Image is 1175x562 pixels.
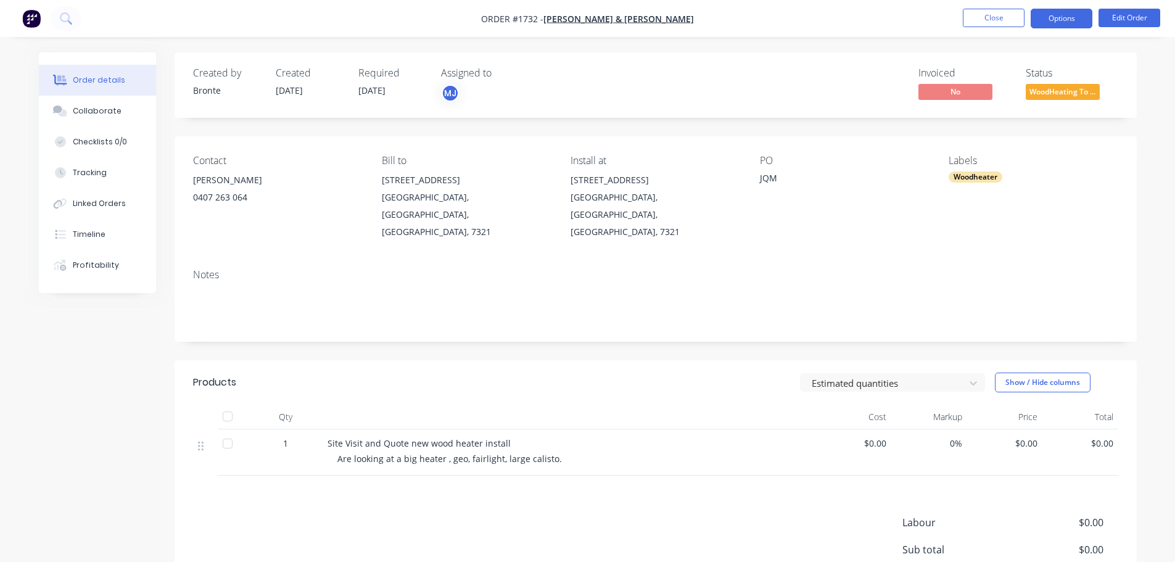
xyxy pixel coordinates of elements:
span: Site Visit and Quote new wood heater install [328,437,511,449]
div: Bronte [193,84,261,97]
div: Cost [816,405,892,429]
span: $0.00 [1047,437,1113,450]
span: Labour [902,515,1012,530]
div: Products [193,375,236,390]
button: Close [963,9,1025,27]
button: Order details [39,65,156,96]
div: [STREET_ADDRESS] [571,171,740,189]
div: Bill to [382,155,551,167]
div: Profitability [73,260,119,271]
span: $0.00 [1012,515,1103,530]
div: 0407 263 064 [193,189,362,206]
div: Woodheater [949,171,1002,183]
div: Timeline [73,229,105,240]
span: 1 [283,437,288,450]
div: PO [760,155,929,167]
div: Assigned to [441,67,564,79]
button: Collaborate [39,96,156,126]
span: Order #1732 - [481,13,543,25]
button: Show / Hide columns [995,373,1090,392]
button: WoodHeating To ... [1026,84,1100,102]
div: Notes [193,269,1118,281]
button: Timeline [39,219,156,250]
span: [DATE] [358,85,385,96]
div: Labels [949,155,1118,167]
button: Tracking [39,157,156,188]
div: Order details [73,75,125,86]
div: Checklists 0/0 [73,136,127,147]
div: Created by [193,67,261,79]
span: WoodHeating To ... [1026,84,1100,99]
div: Status [1026,67,1118,79]
button: Options [1031,9,1092,28]
span: No [918,84,992,99]
div: Qty [249,405,323,429]
div: [GEOGRAPHIC_DATA], [GEOGRAPHIC_DATA], [GEOGRAPHIC_DATA], 7321 [571,189,740,241]
div: [STREET_ADDRESS][GEOGRAPHIC_DATA], [GEOGRAPHIC_DATA], [GEOGRAPHIC_DATA], 7321 [571,171,740,241]
button: Profitability [39,250,156,281]
div: [STREET_ADDRESS] [382,171,551,189]
div: Price [967,405,1043,429]
div: Tracking [73,167,107,178]
div: [PERSON_NAME]0407 263 064 [193,171,362,211]
div: [STREET_ADDRESS][GEOGRAPHIC_DATA], [GEOGRAPHIC_DATA], [GEOGRAPHIC_DATA], 7321 [382,171,551,241]
button: Edit Order [1099,9,1160,27]
div: [GEOGRAPHIC_DATA], [GEOGRAPHIC_DATA], [GEOGRAPHIC_DATA], 7321 [382,189,551,241]
button: MJ [441,84,460,102]
div: Contact [193,155,362,167]
div: Total [1042,405,1118,429]
div: JQM [760,171,914,189]
button: Checklists 0/0 [39,126,156,157]
div: Created [276,67,344,79]
button: Linked Orders [39,188,156,219]
div: Install at [571,155,740,167]
span: $0.00 [1012,542,1103,557]
span: Sub total [902,542,1012,557]
span: $0.00 [821,437,887,450]
div: Required [358,67,426,79]
span: [DATE] [276,85,303,96]
div: Invoiced [918,67,1011,79]
div: Collaborate [73,105,122,117]
img: Factory [22,9,41,28]
div: [PERSON_NAME] [193,171,362,189]
a: [PERSON_NAME] & [PERSON_NAME] [543,13,694,25]
div: Markup [891,405,967,429]
span: $0.00 [972,437,1038,450]
span: 0% [896,437,962,450]
div: Linked Orders [73,198,126,209]
span: Are looking at a big heater , geo, fairlight, large calisto. [337,453,562,465]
